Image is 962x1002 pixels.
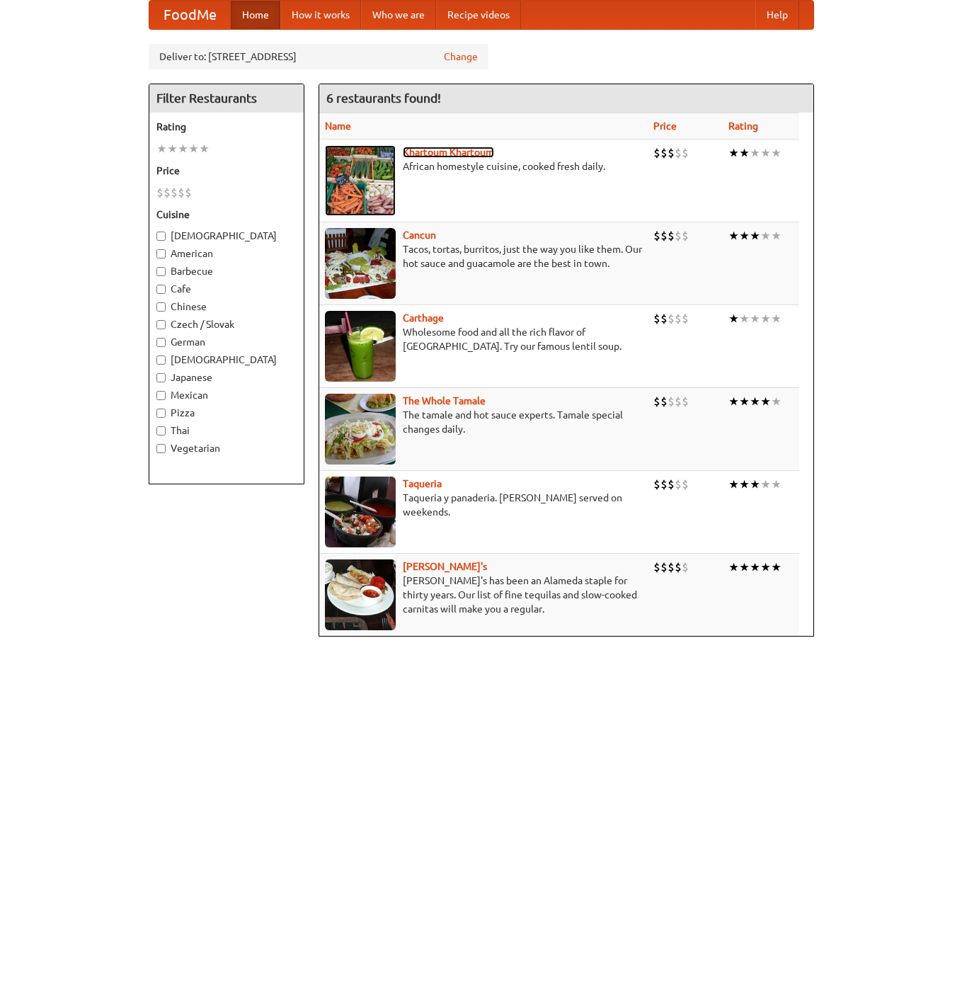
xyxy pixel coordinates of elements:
[728,145,739,161] li: ★
[156,426,166,435] input: Thai
[156,317,297,331] label: Czech / Slovak
[185,185,192,200] li: $
[156,406,297,420] label: Pizza
[771,311,781,326] li: ★
[325,145,396,216] img: khartoum.jpg
[156,409,166,418] input: Pizza
[436,1,521,29] a: Recipe videos
[771,145,781,161] li: ★
[403,312,444,324] b: Carthage
[325,311,396,382] img: carthage.jpg
[178,141,188,156] li: ★
[682,477,689,492] li: $
[653,311,660,326] li: $
[156,264,297,278] label: Barbecue
[325,325,642,353] p: Wholesome food and all the rich flavor of [GEOGRAPHIC_DATA]. Try our famous lentil soup.
[760,394,771,409] li: ★
[156,120,297,134] h5: Rating
[728,311,739,326] li: ★
[156,370,297,385] label: Japanese
[750,145,760,161] li: ★
[760,145,771,161] li: ★
[728,477,739,492] li: ★
[167,141,178,156] li: ★
[660,311,668,326] li: $
[403,229,436,241] a: Cancun
[156,320,166,329] input: Czech / Slovak
[760,559,771,575] li: ★
[156,229,297,243] label: [DEMOGRAPHIC_DATA]
[668,311,675,326] li: $
[675,228,682,244] li: $
[653,145,660,161] li: $
[682,559,689,575] li: $
[750,228,760,244] li: ★
[156,355,166,365] input: [DEMOGRAPHIC_DATA]
[682,145,689,161] li: $
[149,44,488,69] div: Deliver to: [STREET_ADDRESS]
[682,394,689,409] li: $
[660,394,668,409] li: $
[156,285,166,294] input: Cafe
[403,395,486,406] a: The Whole Tamale
[325,159,642,173] p: African homestyle cuisine, cooked fresh daily.
[231,1,280,29] a: Home
[156,441,297,455] label: Vegetarian
[325,408,642,436] p: The tamale and hot sauce experts. Tamale special changes daily.
[760,228,771,244] li: ★
[660,559,668,575] li: $
[739,145,750,161] li: ★
[156,353,297,367] label: [DEMOGRAPHIC_DATA]
[668,477,675,492] li: $
[771,228,781,244] li: ★
[403,561,487,572] a: [PERSON_NAME]'s
[156,444,166,453] input: Vegetarian
[728,228,739,244] li: ★
[149,84,304,113] h4: Filter Restaurants
[325,242,642,271] p: Tacos, tortas, burritos, just the way you like them. Our hot sauce and guacamole are the best in ...
[675,145,682,161] li: $
[149,1,231,29] a: FoodMe
[771,559,781,575] li: ★
[156,267,166,276] input: Barbecue
[361,1,436,29] a: Who we are
[760,477,771,492] li: ★
[728,394,739,409] li: ★
[755,1,799,29] a: Help
[739,311,750,326] li: ★
[739,477,750,492] li: ★
[653,120,677,132] a: Price
[682,228,689,244] li: $
[675,394,682,409] li: $
[660,145,668,161] li: $
[668,394,675,409] li: $
[156,302,166,312] input: Chinese
[156,300,297,314] label: Chinese
[653,559,660,575] li: $
[325,574,642,616] p: [PERSON_NAME]'s has been an Alameda staple for thirty years. Our list of fine tequilas and slow-c...
[188,141,199,156] li: ★
[156,185,164,200] li: $
[156,338,166,347] input: German
[325,394,396,465] img: wholetamale.jpg
[675,477,682,492] li: $
[156,207,297,222] h5: Cuisine
[750,559,760,575] li: ★
[668,228,675,244] li: $
[771,394,781,409] li: ★
[653,477,660,492] li: $
[403,147,494,158] a: Khartoum Khartoum
[750,477,760,492] li: ★
[403,478,442,489] a: Taqueria
[653,228,660,244] li: $
[325,477,396,547] img: taqueria.jpg
[750,311,760,326] li: ★
[760,311,771,326] li: ★
[325,559,396,630] img: pedros.jpg
[771,477,781,492] li: ★
[156,335,297,349] label: German
[178,185,185,200] li: $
